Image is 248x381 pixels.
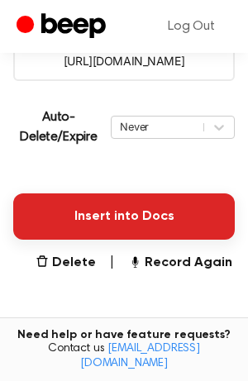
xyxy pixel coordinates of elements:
[120,119,195,135] div: Never
[13,193,235,240] button: Insert into Docs
[109,253,115,273] span: |
[36,253,96,273] button: Delete
[10,342,238,371] span: Contact us
[128,253,232,273] button: Record Again
[13,107,104,147] p: Auto-Delete/Expire
[80,343,200,369] a: [EMAIL_ADDRESS][DOMAIN_NAME]
[151,7,231,46] a: Log Out
[17,11,110,43] a: Beep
